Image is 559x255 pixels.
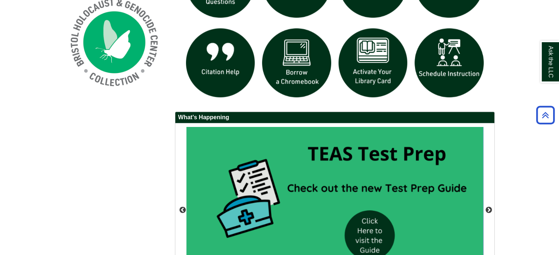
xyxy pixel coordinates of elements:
img: For faculty. Schedule Library Instruction icon links to form. [411,25,487,101]
img: citation help icon links to citation help guide page [182,25,259,101]
img: activate Library Card icon links to form to activate student ID into library card [335,25,411,101]
h2: What's Happening [175,112,494,123]
button: Next [485,207,492,214]
button: Previous [179,207,186,214]
img: Borrow a chromebook icon links to the borrow a chromebook web page [258,25,335,101]
a: Back to Top [534,110,557,120]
